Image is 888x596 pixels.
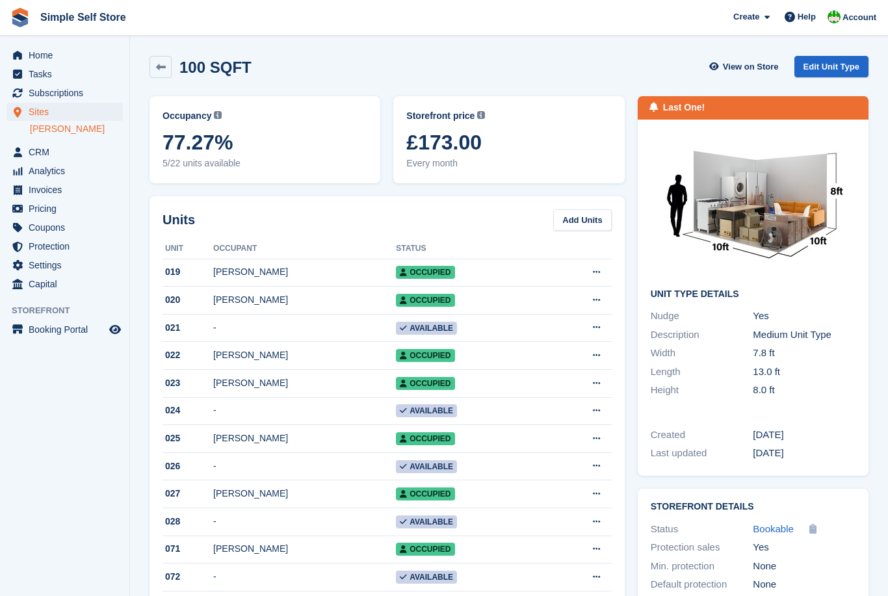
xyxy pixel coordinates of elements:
span: View on Store [723,60,779,73]
span: Occupied [396,294,454,307]
div: 027 [163,487,213,500]
span: Occupied [396,377,454,390]
a: menu [7,256,123,274]
div: Last One! [663,101,705,114]
img: 100-sqft-unit%20(1).jpg [655,133,850,279]
a: menu [7,237,123,255]
td: - [213,314,396,342]
div: 025 [163,432,213,445]
span: 77.27% [163,131,367,154]
div: Yes [753,309,855,324]
a: Add Units [553,209,611,231]
h2: Storefront Details [651,502,855,512]
span: Bookable [753,523,794,534]
span: Sites [29,103,107,121]
td: - [213,452,396,480]
a: menu [7,275,123,293]
div: 019 [163,265,213,279]
span: Subscriptions [29,84,107,102]
td: - [213,397,396,425]
div: Min. protection [651,559,753,574]
th: Status [396,239,545,259]
img: icon-info-grey-7440780725fd019a000dd9b08b2336e03edf1995a4989e88bcd33f0948082b44.svg [214,111,222,119]
div: 020 [163,293,213,307]
span: Available [396,515,457,528]
td: - [213,564,396,591]
span: Available [396,322,457,335]
a: Bookable [753,522,794,537]
a: menu [7,84,123,102]
span: Storefront price [406,109,475,123]
span: Pricing [29,200,107,218]
a: menu [7,162,123,180]
div: 023 [163,376,213,390]
span: Occupied [396,349,454,362]
span: CRM [29,143,107,161]
a: [PERSON_NAME] [30,123,123,135]
div: [PERSON_NAME] [213,487,396,500]
span: Occupancy [163,109,211,123]
div: Protection sales [651,540,753,555]
a: Simple Self Store [35,6,131,28]
div: Status [651,522,753,537]
span: Protection [29,237,107,255]
a: Preview store [107,322,123,337]
div: [PERSON_NAME] [213,432,396,445]
a: menu [7,320,123,339]
div: [PERSON_NAME] [213,348,396,362]
div: [DATE] [753,428,855,443]
a: menu [7,200,123,218]
div: 13.0 ft [753,365,855,380]
div: Length [651,365,753,380]
span: Help [798,10,816,23]
img: icon-info-grey-7440780725fd019a000dd9b08b2336e03edf1995a4989e88bcd33f0948082b44.svg [477,111,485,119]
span: Capital [29,275,107,293]
div: Medium Unit Type [753,328,855,343]
a: View on Store [708,56,784,77]
div: [PERSON_NAME] [213,542,396,556]
span: Occupied [396,543,454,556]
div: Created [651,428,753,443]
span: Available [396,571,457,584]
a: Edit Unit Type [794,56,868,77]
div: 022 [163,348,213,362]
span: Occupied [396,432,454,445]
span: Account [842,11,876,24]
div: [DATE] [753,446,855,461]
a: menu [7,143,123,161]
span: Storefront [12,304,129,317]
span: Every month [406,157,611,170]
span: Occupied [396,266,454,279]
a: menu [7,46,123,64]
span: Tasks [29,65,107,83]
div: 7.8 ft [753,346,855,361]
span: Create [733,10,759,23]
span: Home [29,46,107,64]
th: Occupant [213,239,396,259]
h2: Unit Type details [651,289,855,300]
div: 8.0 ft [753,383,855,398]
div: [PERSON_NAME] [213,376,396,390]
div: Description [651,328,753,343]
span: Analytics [29,162,107,180]
div: None [753,577,855,592]
div: 024 [163,404,213,417]
h2: 100 SQFT [179,58,252,76]
div: [PERSON_NAME] [213,265,396,279]
div: 071 [163,542,213,556]
div: Yes [753,540,855,555]
a: menu [7,65,123,83]
span: Occupied [396,487,454,500]
div: 021 [163,321,213,335]
div: None [753,559,855,574]
span: £173.00 [406,131,611,154]
div: Height [651,383,753,398]
span: Booking Portal [29,320,107,339]
span: Invoices [29,181,107,199]
span: Available [396,404,457,417]
span: Coupons [29,218,107,237]
h2: Units [163,210,195,229]
div: 026 [163,460,213,473]
div: Last updated [651,446,753,461]
td: - [213,508,396,536]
